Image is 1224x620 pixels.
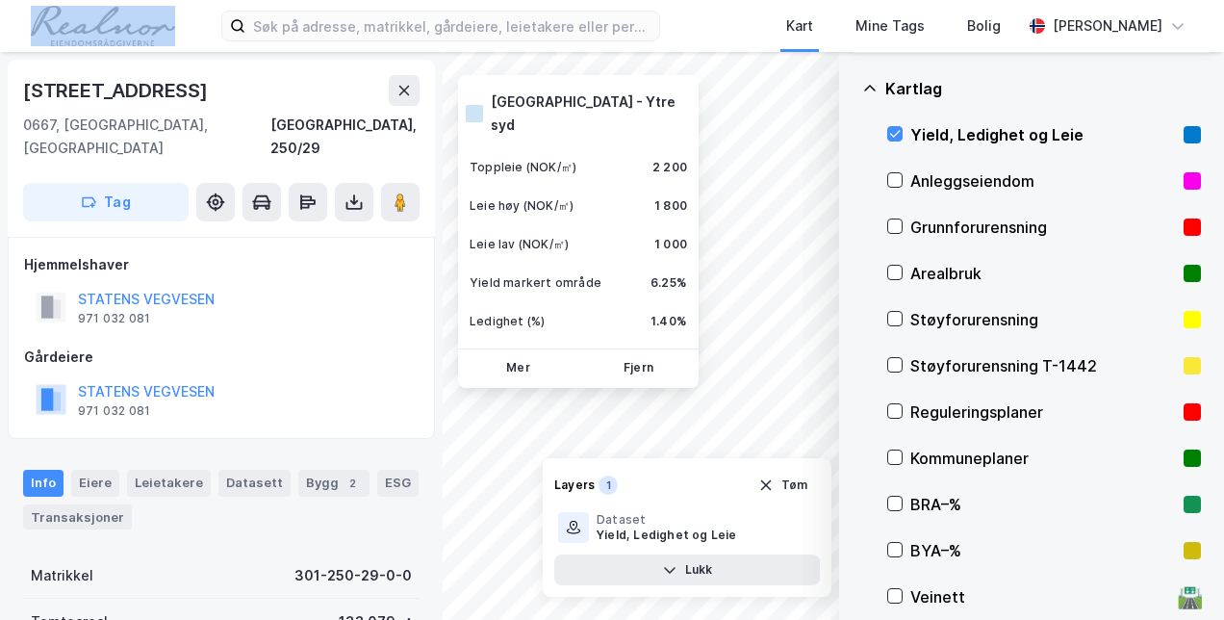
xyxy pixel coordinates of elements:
[23,114,270,160] div: 0667, [GEOGRAPHIC_DATA], [GEOGRAPHIC_DATA]
[855,14,925,38] div: Mine Tags
[245,12,659,40] input: Søk på adresse, matrikkel, gårdeiere, leietakere eller personer
[23,504,132,530] div: Transaksjoner
[491,90,687,137] div: [GEOGRAPHIC_DATA] - Ytre syd
[1128,528,1224,620] div: Kontrollprogram for chat
[218,470,291,497] div: Datasett
[746,470,820,501] button: Tøm
[470,275,601,291] div: Yield markert område
[31,6,175,46] img: realnor-logo.934646d98de889bb5806.png
[377,470,419,497] div: ESG
[599,476,618,495] div: 1
[470,314,545,329] div: Ledighet (%)
[910,308,1176,331] div: Støyforurensning
[23,75,212,106] div: [STREET_ADDRESS]
[786,14,813,38] div: Kart
[1053,14,1162,38] div: [PERSON_NAME]
[71,470,119,497] div: Eiere
[462,353,574,384] button: Mer
[650,314,687,329] div: 1.40%
[652,160,687,175] div: 2 200
[78,403,150,419] div: 971 032 081
[967,14,1001,38] div: Bolig
[470,198,574,214] div: Leie høy (NOK/㎡)
[885,77,1201,100] div: Kartlag
[597,528,737,543] div: Yield, Ledighet og Leie
[1128,528,1224,620] iframe: Chat Widget
[23,183,189,221] button: Tag
[597,512,737,528] div: Dataset
[470,160,576,175] div: Toppleie (NOK/㎡)
[31,564,93,587] div: Matrikkel
[582,353,695,384] button: Fjern
[910,585,1170,608] div: Veinett
[910,539,1176,562] div: BYA–%
[23,470,64,497] div: Info
[343,474,362,493] div: 2
[294,564,412,587] div: 301-250-29-0-0
[78,311,150,326] div: 971 032 081
[24,253,419,276] div: Hjemmelshaver
[470,237,569,252] div: Leie lav (NOK/㎡)
[270,114,420,160] div: [GEOGRAPHIC_DATA], 250/29
[910,169,1176,193] div: Anleggseiendom
[554,555,820,585] button: Lukk
[298,470,370,497] div: Bygg
[910,354,1176,377] div: Støyforurensning T-1442
[127,470,211,497] div: Leietakere
[654,198,687,214] div: 1 800
[910,447,1176,470] div: Kommuneplaner
[910,493,1176,516] div: BRA–%
[554,478,595,493] div: Layers
[910,400,1176,424] div: Reguleringsplaner
[910,123,1176,146] div: Yield, Ledighet og Leie
[910,216,1176,239] div: Grunnforurensning
[910,262,1176,285] div: Arealbruk
[24,346,419,369] div: Gårdeiere
[654,237,687,252] div: 1 000
[650,275,687,291] div: 6.25%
